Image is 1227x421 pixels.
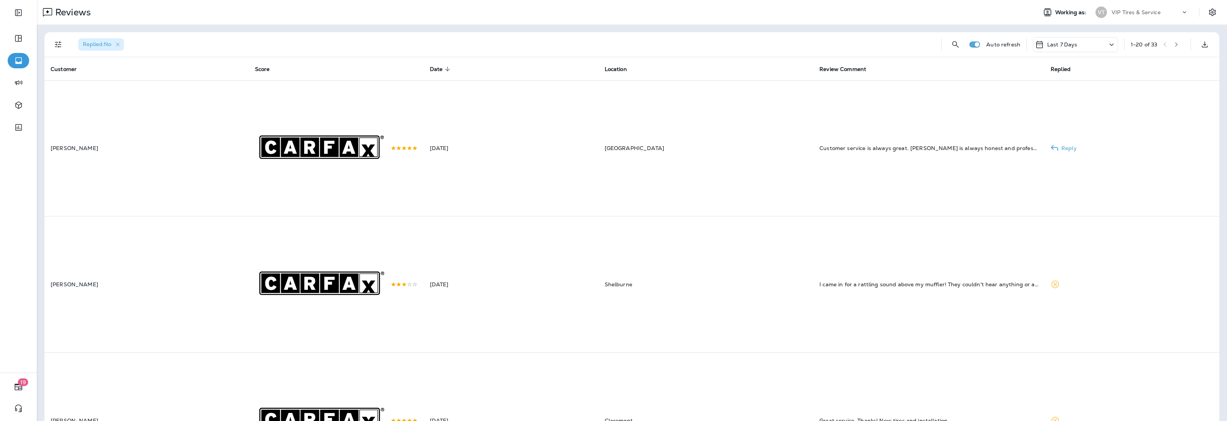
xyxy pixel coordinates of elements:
td: [DATE] [424,80,599,216]
span: Replied : No [83,41,111,48]
span: Shelburne [605,281,632,288]
p: [PERSON_NAME] [51,281,243,287]
span: [GEOGRAPHIC_DATA] [605,145,664,152]
span: Location [605,66,627,73]
div: 1 - 20 of 33 [1131,41,1157,48]
button: Settings [1206,5,1219,19]
p: Auto refresh [986,41,1020,48]
span: Date [430,66,453,73]
span: Working as: [1055,9,1088,16]
td: [DATE] [424,216,599,353]
button: Export as CSV [1197,37,1212,52]
p: [PERSON_NAME] [51,145,243,151]
div: Customer service is always great. Shane is always honest and professional. [819,144,1038,152]
span: Score [255,66,280,73]
div: Replied:No [78,38,124,51]
p: Last 7 Days [1047,41,1077,48]
span: Replied [1051,66,1081,73]
span: Review Comment [819,66,876,73]
button: Expand Sidebar [8,5,29,20]
p: VIP Tires & Service [1112,9,1161,15]
button: Filters [51,37,66,52]
span: 19 [18,378,28,386]
div: I came in for a rattling sound above my muffler! They couldn't hear anything or anything loose. I... [819,281,1038,288]
span: Review Comment [819,66,866,73]
button: Search Reviews [948,37,963,52]
button: 19 [8,379,29,395]
p: Reply [1058,145,1077,151]
p: Reviews [52,7,91,18]
div: VT [1095,7,1107,18]
span: Score [255,66,270,73]
span: Customer [51,66,77,73]
span: Date [430,66,443,73]
span: Customer [51,66,87,73]
span: Replied [1051,66,1071,73]
span: Location [605,66,637,73]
